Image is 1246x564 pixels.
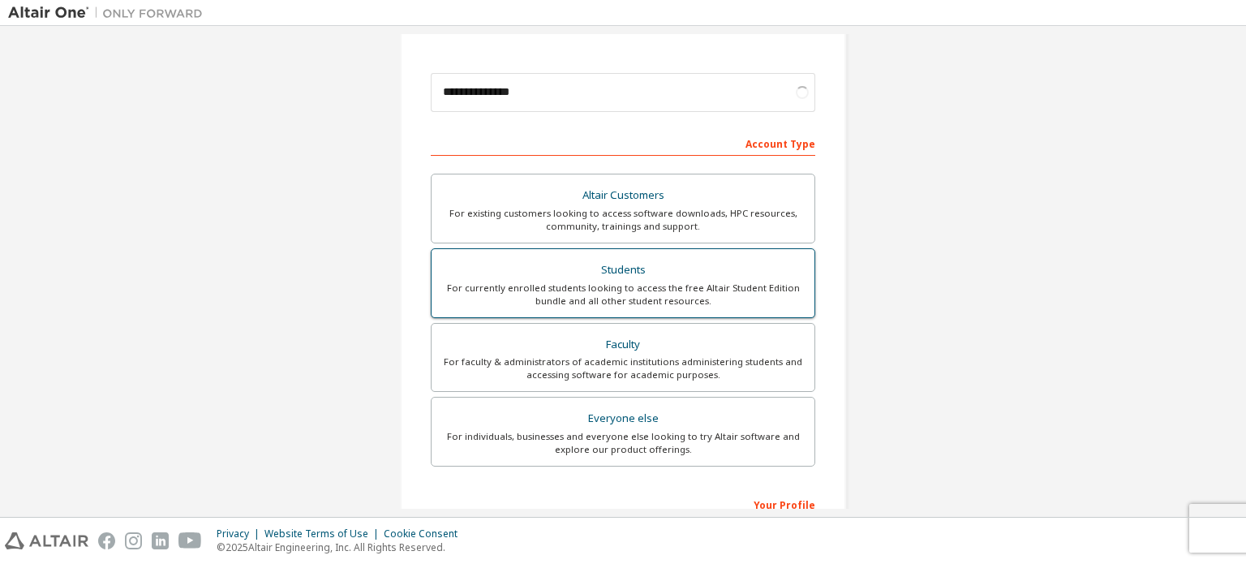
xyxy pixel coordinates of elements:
img: altair_logo.svg [5,532,88,549]
img: instagram.svg [125,532,142,549]
div: Privacy [217,527,264,540]
div: Faculty [441,334,805,356]
div: Account Type [431,130,815,156]
img: linkedin.svg [152,532,169,549]
div: For existing customers looking to access software downloads, HPC resources, community, trainings ... [441,207,805,233]
div: Your Profile [431,491,815,517]
div: Everyone else [441,407,805,430]
img: facebook.svg [98,532,115,549]
img: Altair One [8,5,211,21]
div: Cookie Consent [384,527,467,540]
img: youtube.svg [178,532,202,549]
div: For currently enrolled students looking to access the free Altair Student Edition bundle and all ... [441,282,805,308]
div: Altair Customers [441,184,805,207]
div: For faculty & administrators of academic institutions administering students and accessing softwa... [441,355,805,381]
div: For individuals, businesses and everyone else looking to try Altair software and explore our prod... [441,430,805,456]
div: Website Terms of Use [264,527,384,540]
p: © 2025 Altair Engineering, Inc. All Rights Reserved. [217,540,467,554]
div: Students [441,259,805,282]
